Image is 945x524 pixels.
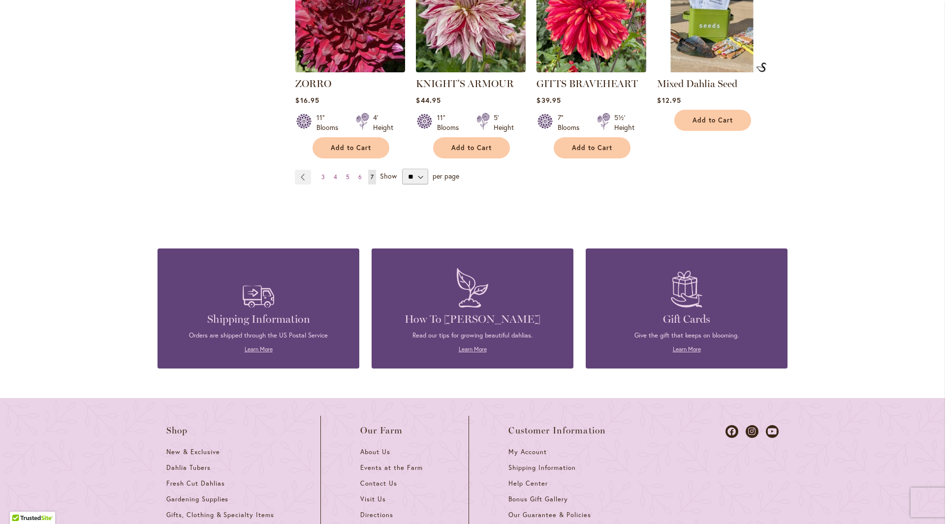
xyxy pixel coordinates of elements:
[416,65,526,74] a: KNIGHT'S ARMOUR Exclusive
[554,137,630,158] button: Add to Cart
[433,171,459,181] span: per page
[172,331,345,340] p: Orders are shipped through the US Postal Service
[433,137,510,158] button: Add to Cart
[358,173,362,181] span: 6
[508,511,591,519] span: Our Guarantee & Policies
[508,448,547,456] span: My Account
[166,479,225,488] span: Fresh Cut Dahlias
[614,113,634,132] div: 5½' Height
[600,331,773,340] p: Give the gift that keeps on blooming.
[657,78,737,90] a: Mixed Dahlia Seed
[360,426,403,435] span: Our Farm
[508,479,548,488] span: Help Center
[166,448,220,456] span: New & Exclusive
[536,65,646,74] a: GITTS BRAVEHEART Exclusive
[344,170,352,185] a: 5
[673,345,701,353] a: Learn More
[295,78,331,90] a: ZORRO
[536,78,638,90] a: GITTS BRAVEHEART
[360,448,390,456] span: About Us
[360,511,393,519] span: Directions
[725,425,738,438] a: Dahlias on Facebook
[166,511,274,519] span: Gifts, Clothing & Specialty Items
[360,463,422,472] span: Events at the Farm
[558,113,585,132] div: 7" Blooms
[316,113,344,132] div: 11" Blooms
[356,170,364,185] a: 6
[657,95,681,105] span: $12.95
[746,425,758,438] a: Dahlias on Instagram
[313,137,389,158] button: Add to Cart
[166,495,228,503] span: Gardening Supplies
[416,95,441,105] span: $44.95
[360,479,397,488] span: Contact Us
[657,65,767,74] a: Mixed Dahlia Seed Mixed Dahlia Seed
[7,489,35,517] iframe: Launch Accessibility Center
[451,144,492,152] span: Add to Cart
[331,144,371,152] span: Add to Cart
[766,425,779,438] a: Dahlias on Youtube
[380,171,397,181] span: Show
[172,312,345,326] h4: Shipping Information
[508,495,567,503] span: Bonus Gift Gallery
[319,170,327,185] a: 3
[386,312,559,326] h4: How To [PERSON_NAME]
[346,173,349,181] span: 5
[360,495,386,503] span: Visit Us
[166,426,188,435] span: Shop
[508,426,606,435] span: Customer Information
[321,173,325,181] span: 3
[295,65,405,74] a: Zorro
[437,113,465,132] div: 11" Blooms
[459,345,487,353] a: Learn More
[416,78,514,90] a: KNIGHT'S ARMOUR
[756,62,767,72] img: Mixed Dahlia Seed
[572,144,612,152] span: Add to Cart
[600,312,773,326] h4: Gift Cards
[508,463,575,472] span: Shipping Information
[334,173,337,181] span: 4
[331,170,340,185] a: 4
[166,463,211,472] span: Dahlia Tubers
[373,113,393,132] div: 4' Height
[494,113,514,132] div: 5' Height
[536,95,561,105] span: $39.95
[693,116,733,124] span: Add to Cart
[674,110,751,131] button: Add to Cart
[245,345,273,353] a: Learn More
[371,173,374,181] span: 7
[295,95,319,105] span: $16.95
[386,331,559,340] p: Read our tips for growing beautiful dahlias.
